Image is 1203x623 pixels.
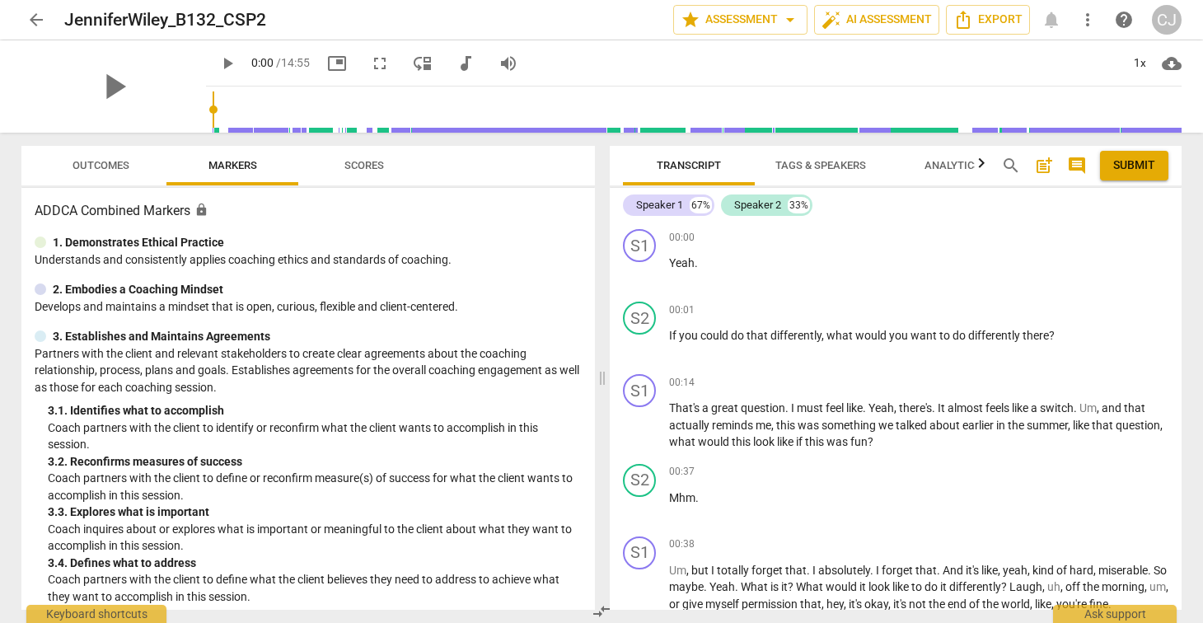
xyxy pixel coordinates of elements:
[208,159,257,171] span: Markers
[686,564,691,577] span: ,
[949,580,1001,593] span: differently
[814,5,939,35] button: AI Assessment
[669,256,695,269] span: Yeah
[826,435,850,448] span: was
[53,328,270,345] p: 3. Establishes and Maintains Agreements
[818,564,870,577] span: absolutely
[1031,152,1057,179] button: Add summary
[623,374,656,407] div: Change speaker
[413,54,433,73] span: move_down
[822,10,932,30] span: AI Assessment
[711,401,741,415] span: great
[691,564,711,577] span: but
[753,435,777,448] span: look
[812,564,818,577] span: I
[1100,151,1168,180] button: Please Do Not Submit until your Assessment is Complete
[948,597,969,611] span: end
[924,159,981,171] span: Analytics
[669,580,704,593] span: maybe
[456,54,475,73] span: audiotrack
[1149,580,1166,593] span: Filler word
[732,435,753,448] span: this
[1102,401,1124,415] span: and
[899,401,932,415] span: there's
[1083,580,1102,593] span: the
[669,435,698,448] span: what
[981,564,998,577] span: like
[26,605,166,623] div: Keyboard shortcuts
[888,597,893,611] span: ,
[53,281,223,298] p: 2. Embodies a Coaching Mindset
[741,580,770,593] span: What
[915,564,937,577] span: that
[705,597,742,611] span: myself
[35,345,582,396] p: Partners with the client and relevant stakeholders to create clear agreements about the coaching ...
[1124,401,1145,415] span: that
[734,197,781,213] div: Speaker 2
[218,54,237,73] span: play_arrow
[896,419,929,432] span: talked
[756,419,771,432] span: me
[1113,157,1155,174] span: Submit
[1144,580,1149,593] span: ,
[741,401,785,415] span: question
[623,302,656,335] div: Change speaker
[822,597,826,611] span: ,
[966,564,981,577] span: it's
[592,602,611,621] span: compare_arrows
[1053,605,1177,623] div: Ask support
[969,597,982,611] span: of
[943,564,966,577] span: And
[796,580,826,593] span: What
[669,376,695,390] span: 00:14
[1008,419,1027,432] span: the
[776,419,798,432] span: this
[1093,564,1098,577] span: ,
[889,329,910,342] span: you
[939,329,953,342] span: to
[1073,419,1092,432] span: like
[669,329,679,342] span: If
[48,504,582,521] div: 3. 3. Explores what is important
[863,401,868,415] span: .
[695,256,698,269] span: .
[681,10,800,30] span: Assessment
[702,401,711,415] span: a
[924,580,940,593] span: do
[998,152,1024,179] button: Search
[1060,580,1065,593] span: ,
[1166,580,1168,593] span: ,
[35,298,582,316] p: Develops and maintains a mindset that is open, curious, flexible and client-centered.
[1152,5,1182,35] button: CJ
[929,419,962,432] span: about
[1160,419,1163,432] span: ,
[822,10,841,30] span: auto_fix_high
[213,49,242,78] button: Play
[844,597,849,611] span: ,
[669,419,712,432] span: actually
[636,197,683,213] div: Speaker 1
[953,329,968,342] span: do
[1068,419,1073,432] span: ,
[1001,597,1030,611] span: world
[771,419,776,432] span: ,
[892,580,911,593] span: like
[451,49,480,78] button: Switch to audio player
[1009,580,1042,593] span: Laugh
[731,329,747,342] span: do
[1079,401,1097,415] span: Filler word
[893,597,909,611] span: it's
[1148,564,1154,577] span: .
[777,435,796,448] span: like
[870,564,876,577] span: .
[946,5,1030,35] button: Export
[48,571,582,605] p: Coach partners with the client to define what the client believes they need to address to achieve...
[1049,329,1055,342] span: ?
[1056,597,1089,611] span: you're
[64,10,266,30] h2: JenniferWiley_B132_CSP2
[998,564,1003,577] span: ,
[1035,597,1051,611] span: like
[1001,156,1021,176] span: search
[1042,580,1047,593] span: ,
[937,564,943,577] span: .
